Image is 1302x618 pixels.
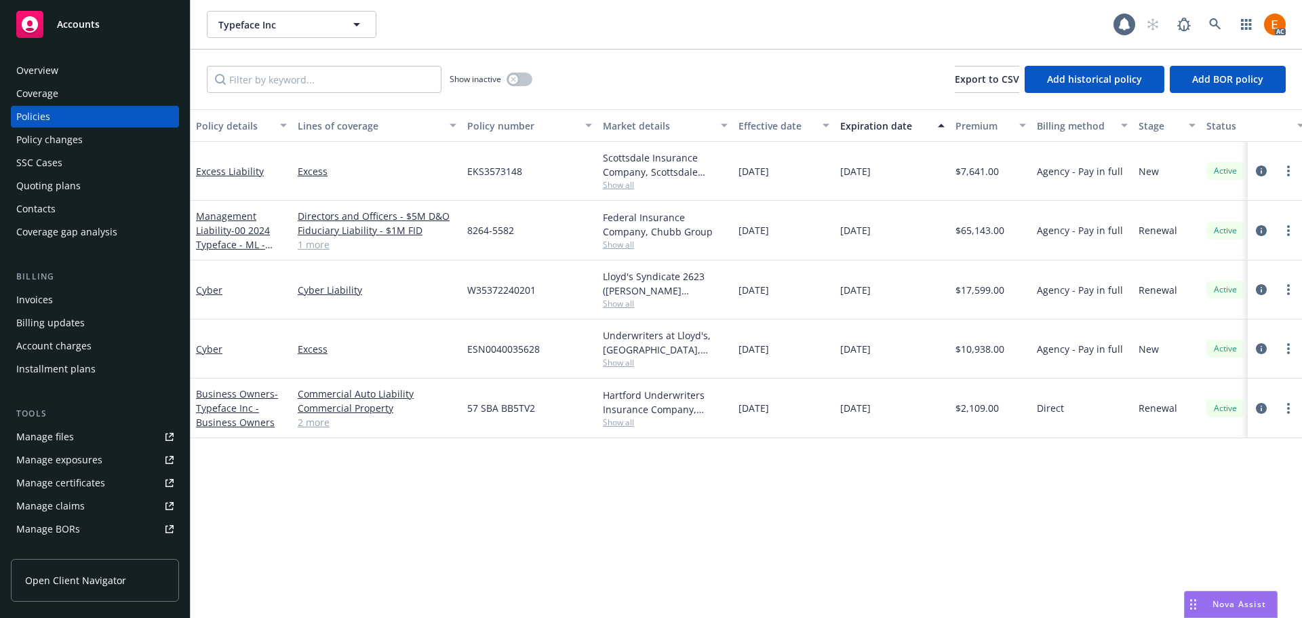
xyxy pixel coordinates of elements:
[16,472,105,494] div: Manage certificates
[840,342,871,356] span: [DATE]
[603,417,728,428] span: Show all
[16,335,92,357] div: Account charges
[11,449,179,471] a: Manage exposures
[298,209,456,223] a: Directors and Officers - $5M D&O
[955,342,1004,356] span: $10,938.00
[16,289,53,311] div: Invoices
[603,357,728,368] span: Show all
[1184,591,1278,618] button: Nova Assist
[196,284,222,296] a: Cyber
[835,109,950,142] button: Expiration date
[196,387,278,429] a: Business Owners
[298,415,456,429] a: 2 more
[603,210,728,239] div: Federal Insurance Company, Chubb Group
[1280,282,1297,298] a: more
[11,198,179,220] a: Contacts
[196,343,222,355] a: Cyber
[11,221,179,243] a: Coverage gap analysis
[16,449,102,471] div: Manage exposures
[1031,109,1133,142] button: Billing method
[11,312,179,334] a: Billing updates
[1037,342,1123,356] span: Agency - Pay in full
[16,106,50,128] div: Policies
[467,164,522,178] span: EKS3573148
[1280,163,1297,179] a: more
[955,223,1004,237] span: $65,143.00
[1139,401,1177,415] span: Renewal
[1280,223,1297,239] a: more
[11,358,179,380] a: Installment plans
[11,60,179,81] a: Overview
[1253,341,1269,357] a: circleInformation
[603,269,728,298] div: Lloyd's Syndicate 2623 ([PERSON_NAME] [PERSON_NAME] Limited), [PERSON_NAME] Group, CRC Group
[11,289,179,311] a: Invoices
[1037,283,1123,297] span: Agency - Pay in full
[1037,401,1064,415] span: Direct
[1037,223,1123,237] span: Agency - Pay in full
[1212,402,1239,414] span: Active
[1139,283,1177,297] span: Renewal
[840,401,871,415] span: [DATE]
[738,342,769,356] span: [DATE]
[11,83,179,104] a: Coverage
[16,221,117,243] div: Coverage gap analysis
[298,387,456,401] a: Commercial Auto Liability
[16,129,83,151] div: Policy changes
[57,19,100,30] span: Accounts
[207,66,441,93] input: Filter by keyword...
[16,518,80,540] div: Manage BORs
[1037,119,1113,133] div: Billing method
[955,73,1019,85] span: Export to CSV
[11,270,179,284] div: Billing
[1280,400,1297,417] a: more
[597,109,733,142] button: Market details
[218,18,336,32] span: Typeface Inc
[196,119,272,133] div: Policy details
[603,298,728,309] span: Show all
[1185,592,1202,617] div: Drag to move
[603,119,713,133] div: Market details
[467,342,540,356] span: ESN0040035628
[1170,11,1198,38] a: Report a Bug
[16,541,119,563] div: Summary of insurance
[298,401,456,415] a: Commercial Property
[11,518,179,540] a: Manage BORs
[950,109,1031,142] button: Premium
[16,83,58,104] div: Coverage
[298,342,456,356] a: Excess
[840,119,930,133] div: Expiration date
[955,66,1019,93] button: Export to CSV
[955,164,999,178] span: $7,641.00
[1047,73,1142,85] span: Add historical policy
[840,223,871,237] span: [DATE]
[1037,164,1123,178] span: Agency - Pay in full
[955,119,1011,133] div: Premium
[603,388,728,417] div: Hartford Underwriters Insurance Company, Hartford Insurance Group
[467,283,536,297] span: W35372240201
[738,223,769,237] span: [DATE]
[16,426,74,448] div: Manage files
[207,11,376,38] button: Typeface Inc
[1212,343,1239,355] span: Active
[1139,119,1181,133] div: Stage
[467,401,535,415] span: 57 SBA BB5TV2
[1133,109,1201,142] button: Stage
[11,129,179,151] a: Policy changes
[196,224,273,265] span: - 00 2024 Typeface - ML - Chubb
[11,407,179,421] div: Tools
[11,426,179,448] a: Manage files
[16,175,81,197] div: Quoting plans
[955,283,1004,297] span: $17,599.00
[955,401,999,415] span: $2,109.00
[467,119,577,133] div: Policy number
[11,335,179,357] a: Account charges
[25,573,126,587] span: Open Client Navigator
[462,109,597,142] button: Policy number
[11,541,179,563] a: Summary of insurance
[16,60,58,81] div: Overview
[196,387,278,429] span: - Typeface Inc - Business Owners
[467,223,514,237] span: 8264-5582
[1212,165,1239,177] span: Active
[1192,73,1263,85] span: Add BOR policy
